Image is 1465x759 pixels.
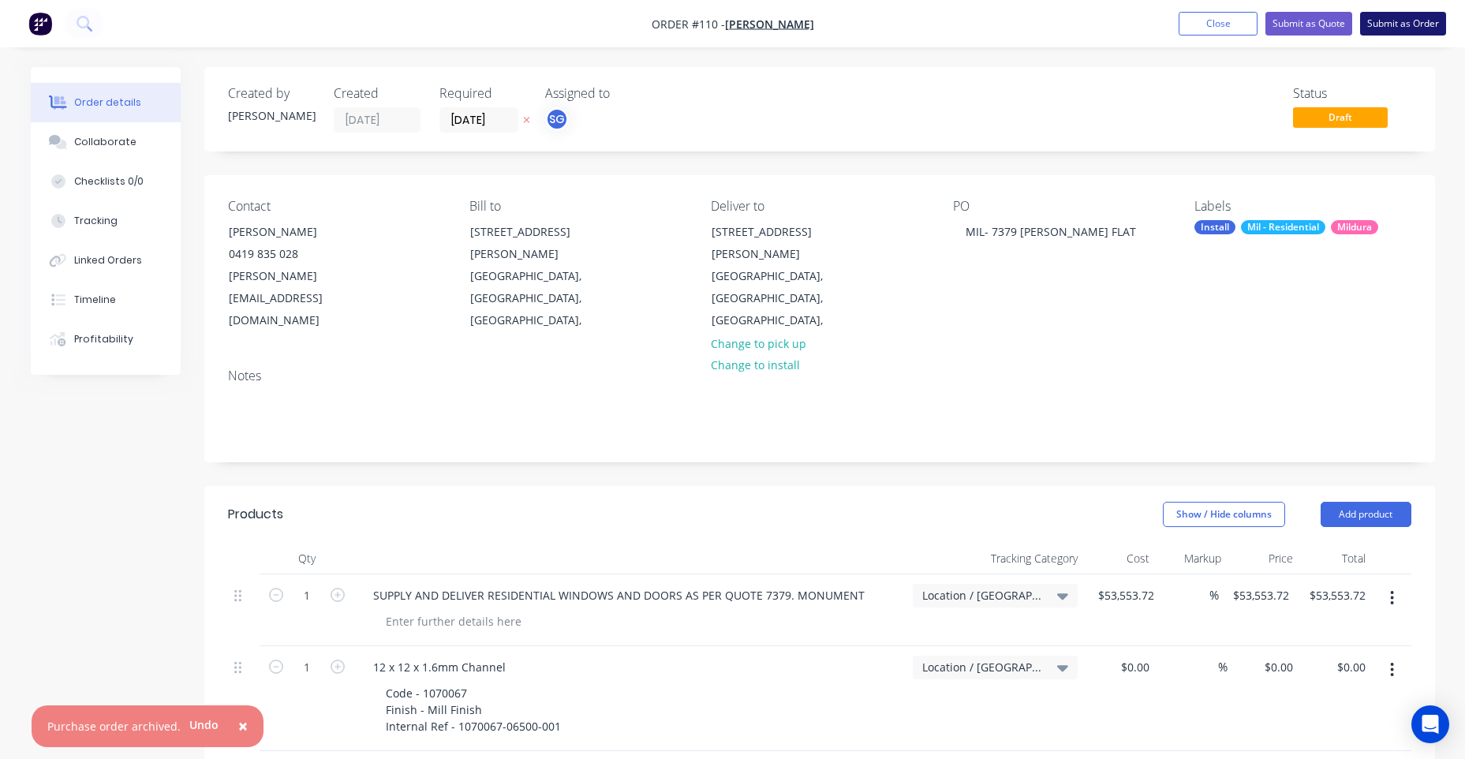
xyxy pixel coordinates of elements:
div: 12 x 12 x 1.6mm Channel [361,656,518,679]
span: Location / [GEOGRAPHIC_DATA] [922,659,1041,675]
span: × [238,715,248,737]
div: Purchase order archived. [47,718,181,735]
button: Collaborate [31,122,181,162]
button: Undo [181,713,227,737]
div: Markup [1156,543,1228,574]
a: [PERSON_NAME] [725,17,814,32]
div: [STREET_ADDRESS][PERSON_NAME][GEOGRAPHIC_DATA], [GEOGRAPHIC_DATA], [GEOGRAPHIC_DATA], [698,220,856,332]
button: SG [545,107,569,131]
button: Change to pick up [702,332,814,353]
button: Linked Orders [31,241,181,280]
div: Timeline [74,293,116,307]
div: Labels [1194,199,1411,214]
div: [PERSON_NAME]0419 835 028[PERSON_NAME][EMAIL_ADDRESS][DOMAIN_NAME] [215,220,373,332]
button: Checklists 0/0 [31,162,181,201]
span: % [1209,586,1219,604]
button: Profitability [31,320,181,359]
div: Notes [228,368,1411,383]
div: Products [228,505,283,524]
div: [STREET_ADDRESS] [712,221,843,243]
div: Collaborate [74,135,136,149]
div: [PERSON_NAME] [229,221,360,243]
div: [STREET_ADDRESS][PERSON_NAME][GEOGRAPHIC_DATA], [GEOGRAPHIC_DATA], [GEOGRAPHIC_DATA], [457,220,615,332]
div: PO [953,199,1169,214]
div: Tracking Category [906,543,1084,574]
div: [STREET_ADDRESS] [470,221,601,243]
div: 0419 835 028 [229,243,360,265]
button: Show / Hide columns [1163,502,1285,527]
div: SUPPLY AND DELIVER RESIDENTIAL WINDOWS AND DOORS AS PER QUOTE 7379. MONUMENT [361,584,877,607]
button: Timeline [31,280,181,320]
span: Location / [GEOGRAPHIC_DATA] [922,587,1041,604]
button: Close [222,708,263,746]
div: Bill to [469,199,686,214]
button: Submit as Order [1360,12,1446,36]
div: MIL- 7379 [PERSON_NAME] FLAT [953,220,1149,243]
div: [PERSON_NAME][GEOGRAPHIC_DATA], [GEOGRAPHIC_DATA], [GEOGRAPHIC_DATA], [712,243,843,331]
div: Mil - Residential [1241,220,1325,234]
div: Created [334,86,420,101]
div: Created by [228,86,315,101]
div: Mildura [1331,220,1378,234]
div: Qty [260,543,354,574]
span: Order #110 - [652,17,725,32]
div: Open Intercom Messenger [1411,705,1449,743]
div: Install [1194,220,1235,234]
div: Price [1228,543,1299,574]
div: Checklists 0/0 [74,174,144,189]
div: Profitability [74,332,133,346]
div: Cost [1084,543,1156,574]
span: Draft [1293,107,1388,127]
div: Total [1299,543,1371,574]
button: Change to install [702,354,808,376]
button: Close [1179,12,1258,36]
div: Order details [74,95,141,110]
div: Contact [228,199,444,214]
div: [PERSON_NAME][EMAIL_ADDRESS][DOMAIN_NAME] [229,265,360,331]
div: Tracking [74,214,118,228]
div: Required [439,86,526,101]
div: Assigned to [545,86,703,101]
button: Tracking [31,201,181,241]
div: Status [1293,86,1411,101]
img: Factory [28,12,52,36]
div: [PERSON_NAME][GEOGRAPHIC_DATA], [GEOGRAPHIC_DATA], [GEOGRAPHIC_DATA], [470,243,601,331]
div: Linked Orders [74,253,142,267]
div: Deliver to [711,199,927,214]
button: Submit as Quote [1265,12,1352,36]
button: Add product [1321,502,1411,527]
button: Order details [31,83,181,122]
span: % [1218,658,1228,676]
div: Code - 1070067 Finish - Mill Finish Internal Ref - 1070067-06500-001 [373,682,574,738]
div: [PERSON_NAME] [228,107,315,124]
